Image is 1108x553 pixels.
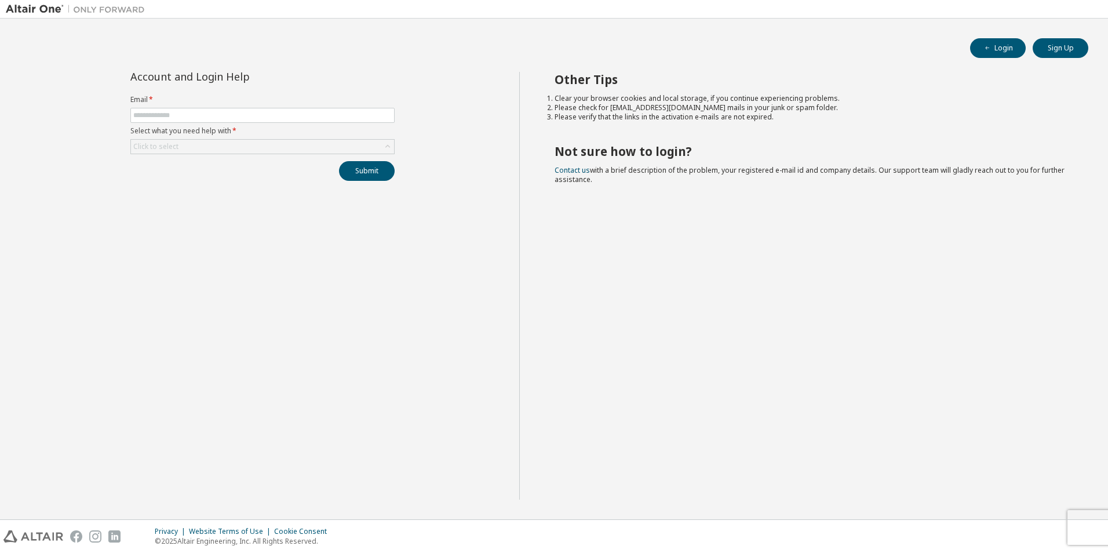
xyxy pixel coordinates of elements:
label: Select what you need help with [130,126,395,136]
h2: Not sure how to login? [555,144,1068,159]
a: Contact us [555,165,590,175]
p: © 2025 Altair Engineering, Inc. All Rights Reserved. [155,536,334,546]
img: Altair One [6,3,151,15]
div: Website Terms of Use [189,527,274,536]
label: Email [130,95,395,104]
button: Sign Up [1033,38,1088,58]
img: instagram.svg [89,530,101,543]
img: linkedin.svg [108,530,121,543]
li: Clear your browser cookies and local storage, if you continue experiencing problems. [555,94,1068,103]
img: altair_logo.svg [3,530,63,543]
li: Please check for [EMAIL_ADDRESS][DOMAIN_NAME] mails in your junk or spam folder. [555,103,1068,112]
div: Click to select [133,142,178,151]
img: facebook.svg [70,530,82,543]
div: Privacy [155,527,189,536]
div: Cookie Consent [274,527,334,536]
button: Submit [339,161,395,181]
h2: Other Tips [555,72,1068,87]
div: Click to select [131,140,394,154]
div: Account and Login Help [130,72,342,81]
button: Login [970,38,1026,58]
span: with a brief description of the problem, your registered e-mail id and company details. Our suppo... [555,165,1065,184]
li: Please verify that the links in the activation e-mails are not expired. [555,112,1068,122]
